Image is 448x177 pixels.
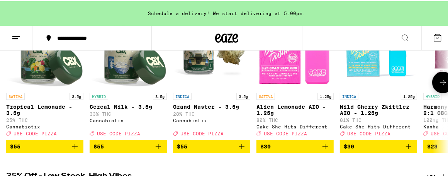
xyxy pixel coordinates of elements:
p: 3.5g [70,92,83,99]
div: Cannabiotix [90,117,167,122]
div: Cannabiotix [6,123,83,128]
div: Cake She Hits Different [256,123,334,128]
button: Add to bag [256,139,334,152]
p: SATIVA [6,92,25,99]
span: USE CODE PIZZA [97,130,140,135]
p: 1.25g [401,92,417,99]
a: Open page for Cereal Milk - 3.5g from Cannabiotix [90,11,167,139]
a: Open page for Grand Master - 3.5g from Cannabiotix [173,11,250,139]
span: USE CODE PIZZA [264,130,307,135]
p: Alien Lemonade AIO - 1.25g [256,103,334,115]
p: 3.5g [236,92,250,99]
p: 81% THC [340,116,417,121]
p: SATIVA [256,92,275,99]
p: INDICA [173,92,192,99]
span: $55 [93,142,104,148]
div: Cannabiotix [173,117,250,122]
p: INDICA [340,92,358,99]
button: Add to bag [340,139,417,152]
img: Cannabiotix - Tropical Lemonade - 3.5g [6,11,83,88]
img: Cake She Hits Different - Alien Lemonade AIO - 1.25g [256,11,334,88]
p: Wild Cherry Zkittlez AIO - 1.25g [340,103,417,115]
span: $55 [177,142,187,148]
img: Cannabiotix - Cereal Milk - 3.5g [90,11,167,88]
a: Open page for Wild Cherry Zkittlez AIO - 1.25g from Cake She Hits Different [340,11,417,139]
button: Add to bag [90,139,167,152]
div: Cake She Hits Different [340,123,417,128]
p: HYBRID [423,92,442,99]
p: Tropical Lemonade - 3.5g [6,103,83,115]
p: HYBRID [90,92,108,99]
span: $23 [427,142,438,148]
span: $55 [10,142,20,148]
span: USE CODE PIZZA [347,130,390,135]
img: Cannabiotix - Grand Master - 3.5g [173,11,250,88]
span: USE CODE PIZZA [14,130,57,135]
p: 3.5g [153,92,167,99]
p: 28% THC [173,110,250,115]
p: 33% THC [90,110,167,115]
p: Cereal Milk - 3.5g [90,103,167,109]
img: Cake She Hits Different - Wild Cherry Zkittlez AIO - 1.25g [340,11,417,88]
p: 80% THC [256,116,334,121]
p: 25% THC [6,116,83,121]
button: Add to bag [6,139,83,152]
span: $30 [344,142,354,148]
p: 1.25g [317,92,334,99]
button: Add to bag [173,139,250,152]
a: Open page for Alien Lemonade AIO - 1.25g from Cake She Hits Different [256,11,334,139]
span: $30 [260,142,271,148]
p: Grand Master - 3.5g [173,103,250,109]
span: USE CODE PIZZA [180,130,224,135]
a: Open page for Tropical Lemonade - 3.5g from Cannabiotix [6,11,83,139]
